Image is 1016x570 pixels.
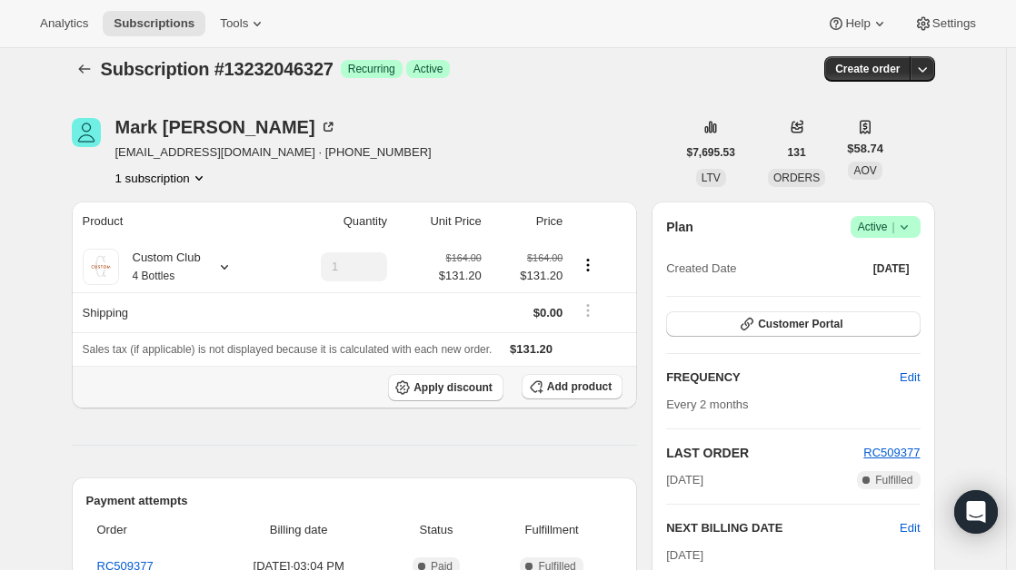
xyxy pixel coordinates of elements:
button: Subscriptions [103,11,205,36]
span: $131.20 [493,267,563,285]
span: Fulfillment [492,521,612,539]
h2: Plan [666,218,693,236]
span: $0.00 [533,306,563,319]
span: 131 [788,145,806,160]
th: Order [86,510,212,550]
button: Add product [522,374,623,399]
span: Recurring [348,62,395,76]
span: $7,695.53 [687,145,735,160]
button: Settings [903,11,987,36]
button: Help [816,11,899,36]
button: Analytics [29,11,99,36]
span: $58.74 [847,140,883,158]
span: Add product [547,379,612,394]
span: Subscription #13232046327 [101,59,334,79]
span: Create order [835,62,900,76]
span: $131.20 [510,342,553,356]
th: Shipping [72,292,276,332]
span: Help [845,16,870,31]
img: product img [83,249,119,285]
span: ORDERS [773,172,820,184]
span: Customer Portal [758,317,842,331]
span: [DATE] [873,261,910,276]
span: Active [858,218,913,236]
th: Price [487,201,568,241]
span: Tools [220,16,248,31]
button: Product actions [573,255,603,275]
span: [DATE] [666,471,703,489]
h2: LAST ORDER [666,444,863,462]
span: Sales tax (if applicable) is not displayed because it is calculated with each new order. [83,343,493,356]
small: $164.00 [446,252,482,263]
span: Status [392,521,481,539]
h2: Payment attempts [86,492,623,510]
th: Unit Price [393,201,487,241]
button: 131 [777,140,817,165]
a: RC509377 [863,446,920,459]
button: Create order [824,56,911,82]
th: Product [72,201,276,241]
button: Product actions [115,169,208,187]
span: Active [413,62,443,76]
button: $7,695.53 [676,140,746,165]
button: Apply discount [388,374,503,401]
h2: FREQUENCY [666,369,900,387]
span: Billing date [216,521,381,539]
span: Edit [900,369,920,387]
button: Tools [209,11,277,36]
span: Mark Murphy [72,118,101,147]
button: Subscriptions [72,56,97,82]
small: $164.00 [527,252,563,263]
span: AOV [853,164,876,177]
span: | [891,220,894,234]
span: Fulfilled [875,473,912,487]
button: Shipping actions [573,300,603,320]
div: Mark [PERSON_NAME] [115,118,337,136]
button: [DATE] [862,256,921,281]
span: Subscriptions [114,16,194,31]
span: Apply discount [413,380,493,395]
span: Created Date [666,260,736,278]
span: [DATE] [666,548,703,562]
button: Edit [900,519,920,537]
button: Edit [889,363,931,392]
span: LTV [702,172,721,184]
th: Quantity [275,201,393,241]
span: $131.20 [439,267,482,285]
span: Settings [932,16,976,31]
small: 4 Bottles [133,270,175,282]
span: [EMAIL_ADDRESS][DOMAIN_NAME] · [PHONE_NUMBER] [115,143,432,162]
h2: NEXT BILLING DATE [666,519,900,537]
span: Analytics [40,16,88,31]
div: Custom Club [119,249,201,285]
button: Customer Portal [666,311,920,337]
div: Open Intercom Messenger [954,490,998,534]
button: RC509377 [863,444,920,462]
span: Every 2 months [666,398,748,411]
